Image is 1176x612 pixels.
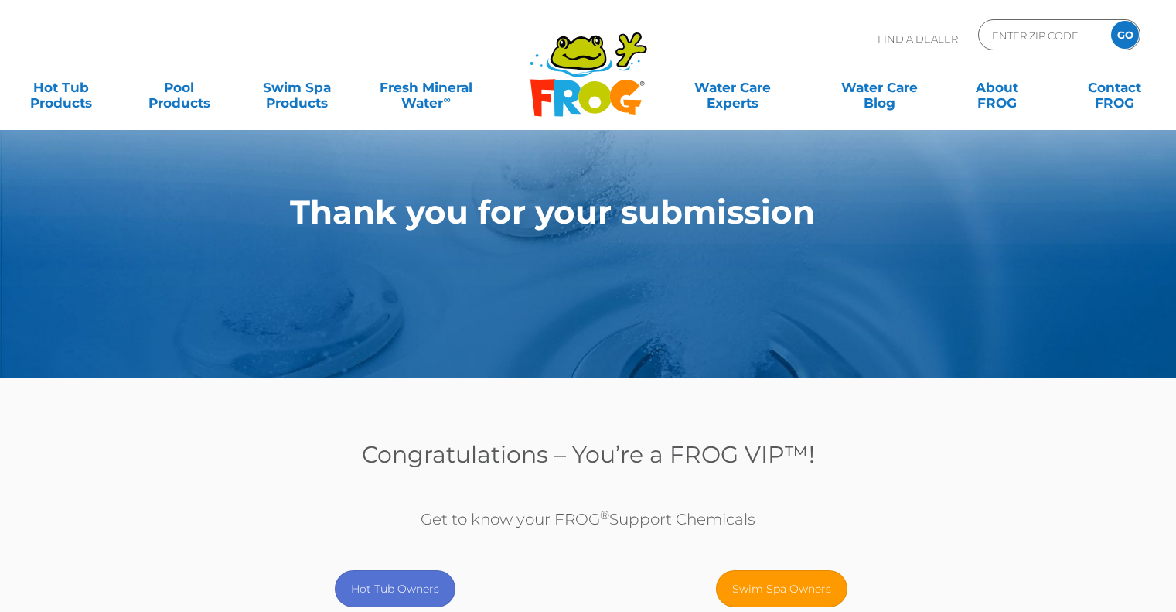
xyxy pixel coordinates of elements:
[878,19,958,58] p: Find A Dealer
[990,24,1095,46] input: Zip Code Form
[1069,72,1161,103] a: ContactFROG
[1111,21,1139,49] input: GO
[716,570,847,607] a: Swim Spa Owners
[833,72,925,103] a: Water CareBlog
[335,570,455,607] a: Hot Tub Owners
[133,72,224,103] a: PoolProducts
[202,507,975,532] p: Get to know your FROG Support Chemicals
[251,72,343,103] a: Swim SpaProducts
[202,442,975,468] h3: Congratulations – You’re a FROG VIP™!
[951,72,1042,103] a: AboutFROG
[369,72,483,103] a: Fresh MineralWater∞
[443,94,450,105] sup: ∞
[658,72,807,103] a: Water CareExperts
[600,508,609,522] sup: ®
[15,72,107,103] a: Hot TubProducts
[136,193,969,231] h1: Thank you for your submission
